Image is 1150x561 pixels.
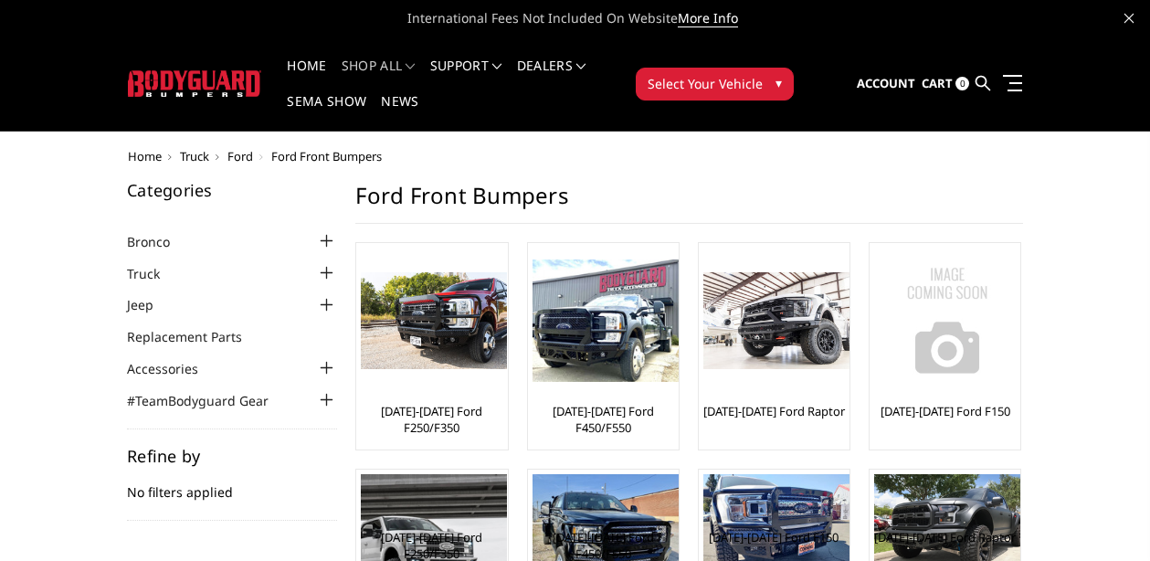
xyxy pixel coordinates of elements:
[678,9,738,27] a: More Info
[127,391,291,410] a: #TeamBodyguard Gear
[127,448,337,521] div: No filters applied
[127,182,337,198] h5: Categories
[955,77,969,90] span: 0
[922,59,969,109] a: Cart 0
[430,59,502,95] a: Support
[857,59,915,109] a: Account
[857,75,915,91] span: Account
[775,73,782,92] span: ▾
[648,74,763,93] span: Select Your Vehicle
[355,182,1023,224] h1: Ford Front Bumpers
[127,295,176,314] a: Jeep
[128,148,162,164] a: Home
[874,529,1016,545] a: [DATE]-[DATE] Ford Raptor
[533,403,674,436] a: [DATE]-[DATE] Ford F450/F550
[709,529,839,545] a: [DATE]-[DATE] Ford F150
[271,148,382,164] span: Ford Front Bumpers
[636,68,794,101] button: Select Your Vehicle
[127,264,183,283] a: Truck
[881,403,1010,419] a: [DATE]-[DATE] Ford F150
[180,148,209,164] a: Truck
[703,403,845,419] a: [DATE]-[DATE] Ford Raptor
[342,59,416,95] a: shop all
[287,59,326,95] a: Home
[381,95,418,131] a: News
[127,327,265,346] a: Replacement Parts
[361,403,502,436] a: [DATE]-[DATE] Ford F250/F350
[127,232,193,251] a: Bronco
[922,75,953,91] span: Cart
[128,70,262,97] img: BODYGUARD BUMPERS
[874,248,1020,394] img: No Image
[227,148,253,164] a: Ford
[127,359,221,378] a: Accessories
[874,248,1016,394] a: No Image
[127,448,337,464] h5: Refine by
[517,59,586,95] a: Dealers
[287,95,366,131] a: SEMA Show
